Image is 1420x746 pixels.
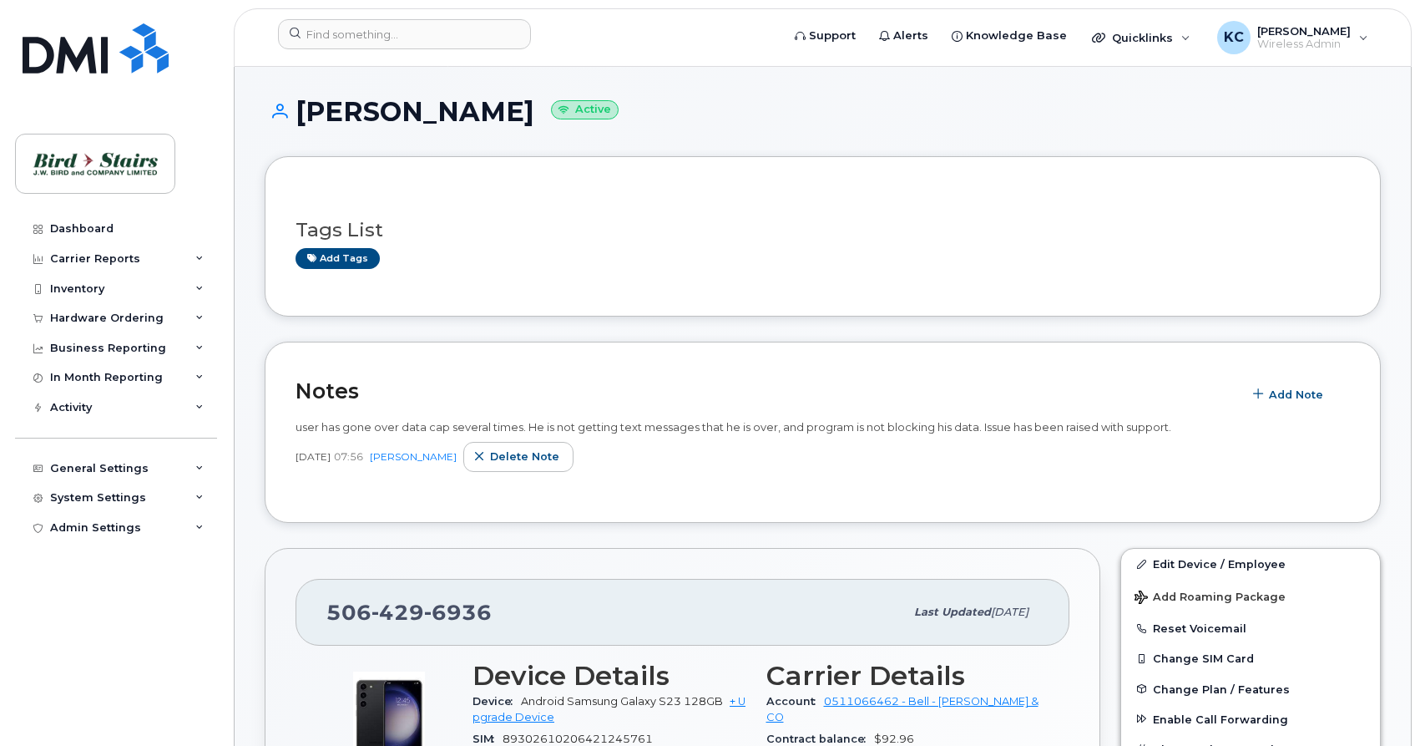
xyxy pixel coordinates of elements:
[766,733,874,745] span: Contract balance
[503,733,653,745] span: 89302610206421245761
[296,220,1350,241] h3: Tags List
[334,449,363,464] span: 07:56
[296,449,331,464] span: [DATE]
[1347,673,1407,733] iframe: Messenger Launcher
[766,695,824,708] span: Account
[296,378,1234,403] h2: Notes
[296,248,380,269] a: Add tags
[766,695,1038,723] a: 0511066462 - Bell - [PERSON_NAME] & CO
[1121,643,1380,673] button: Change SIM Card
[1153,683,1290,695] span: Change Plan / Features
[521,695,723,708] span: Android Samsung Galaxy S23 128GB
[914,606,991,618] span: Last updated
[991,606,1028,618] span: [DATE]
[1134,591,1286,606] span: Add Roaming Package
[1121,674,1380,704] button: Change Plan / Features
[551,100,619,119] small: Active
[1121,549,1380,579] a: Edit Device / Employee
[1153,713,1288,725] span: Enable Call Forwarding
[326,600,492,625] span: 506
[1242,379,1337,409] button: Add Note
[472,733,503,745] span: SIM
[472,661,746,691] h3: Device Details
[1121,613,1380,643] button: Reset Voicemail
[371,600,424,625] span: 429
[490,449,559,464] span: Delete note
[1121,579,1380,613] button: Add Roaming Package
[370,450,457,463] a: [PERSON_NAME]
[296,420,1171,434] span: user has gone over data cap several times. He is not getting text messages that he is over, and p...
[1269,387,1323,403] span: Add Note
[463,442,574,472] button: Delete note
[472,695,521,708] span: Device
[1121,704,1380,734] button: Enable Call Forwarding
[424,600,492,625] span: 6936
[265,97,1381,126] h1: [PERSON_NAME]
[472,695,745,723] a: + Upgrade Device
[766,661,1040,691] h3: Carrier Details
